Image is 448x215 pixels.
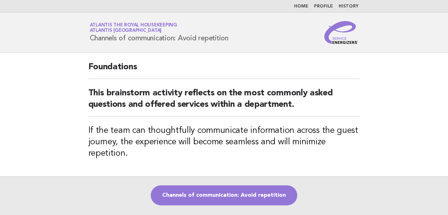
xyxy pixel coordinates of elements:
[90,23,177,33] a: Atlantis the Royal HousekeepingAtlantis [GEOGRAPHIC_DATA]
[90,29,162,33] span: Atlantis [GEOGRAPHIC_DATA]
[151,185,297,205] a: Channels of communication: Avoid repetition
[314,4,333,9] a: Profile
[339,4,359,9] a: History
[90,23,228,42] h1: Channels of communication: Avoid repetition
[88,87,360,116] h2: This brainstorm activity reflects on the most commonly asked questions and offered services withi...
[294,4,308,9] a: Home
[88,125,360,159] h3: If the team can thoughtfully communicate information across the guest journey, the experience wil...
[324,21,359,44] img: Service Energizers
[88,61,360,79] h2: Foundations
